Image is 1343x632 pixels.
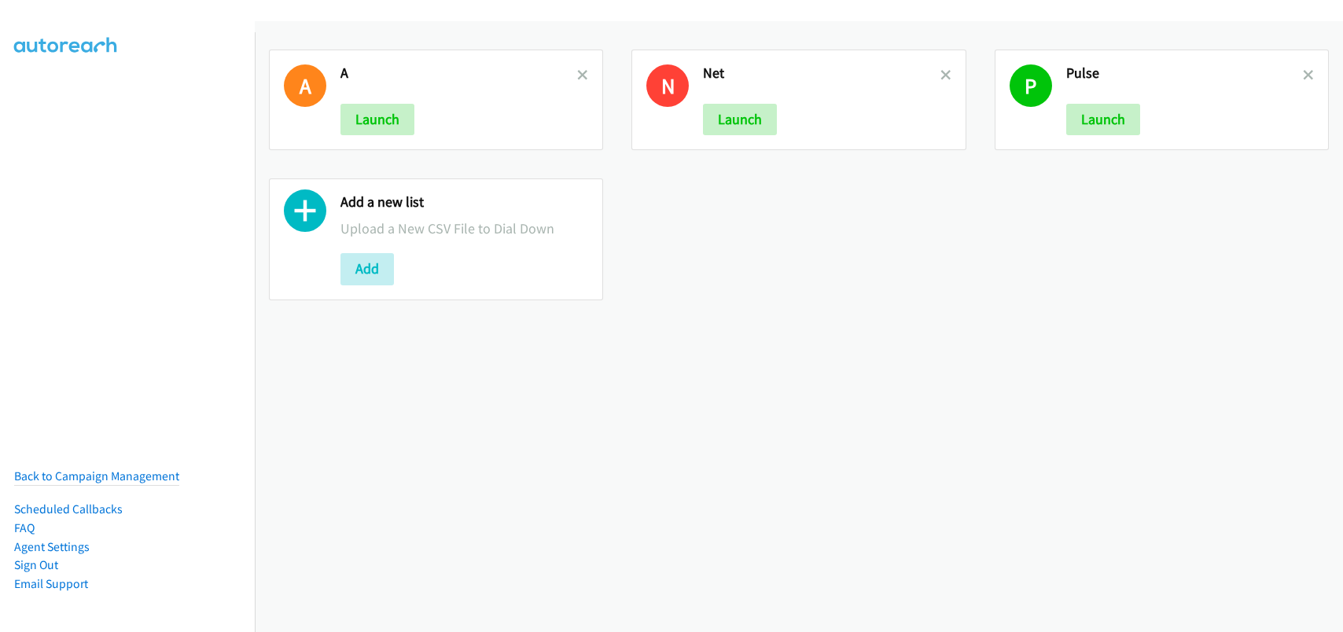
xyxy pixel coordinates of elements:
a: Back to Campaign Management [14,468,179,483]
a: Sign Out [14,557,58,572]
h1: A [284,64,326,107]
h1: P [1010,64,1052,107]
a: FAQ [14,520,35,535]
h2: Add a new list [340,193,588,211]
button: Launch [1066,104,1140,135]
h2: Pulse [1066,64,1303,83]
a: Email Support [14,576,88,591]
a: Agent Settings [14,539,90,554]
button: Launch [703,104,777,135]
p: Upload a New CSV File to Dial Down [340,218,588,239]
button: Launch [340,104,414,135]
a: Scheduled Callbacks [14,502,123,516]
h2: Net [703,64,940,83]
button: Add [340,253,394,285]
h2: A [340,64,577,83]
h1: N [646,64,689,107]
